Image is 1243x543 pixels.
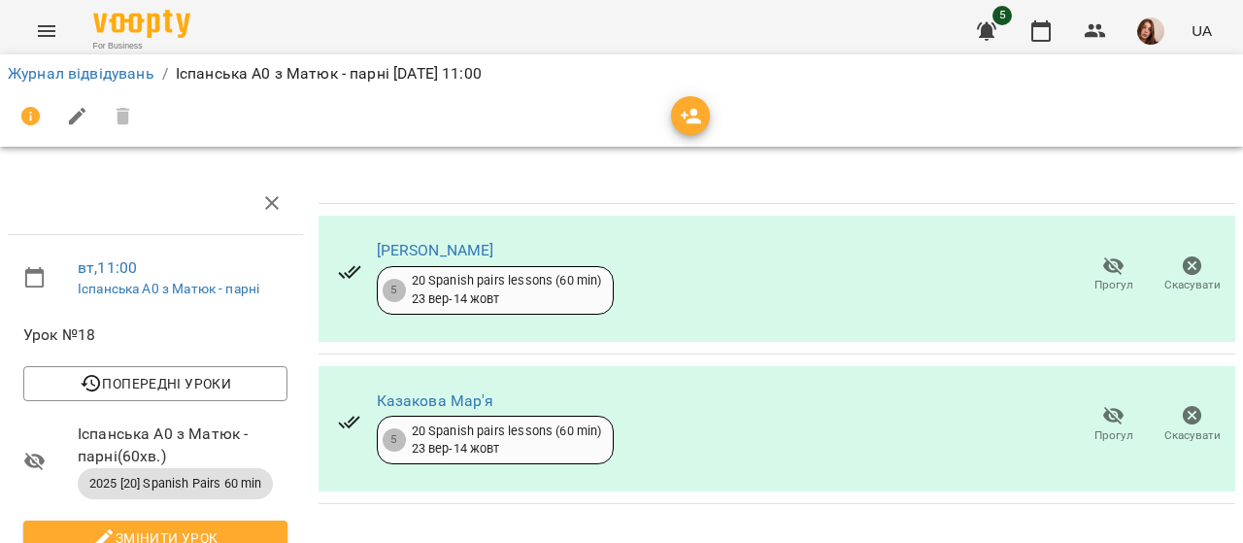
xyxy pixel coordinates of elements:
span: 2025 [20] Spanish Pairs 60 min [78,475,273,492]
button: Скасувати [1153,397,1231,452]
span: UA [1192,20,1212,41]
button: UA [1184,13,1220,49]
img: Voopty Logo [93,10,190,38]
span: Прогул [1094,277,1133,293]
div: 5 [383,428,406,452]
nav: breadcrumb [8,62,1235,85]
a: Казакова Мар'я [377,391,494,410]
div: 5 [383,279,406,302]
span: 5 [992,6,1012,25]
button: Скасувати [1153,248,1231,302]
button: Прогул [1074,397,1153,452]
span: For Business [93,40,190,52]
div: 20 Spanish pairs lessons (60 min) 23 вер - 14 жовт [412,272,602,308]
img: 6cd80b088ed49068c990d7a30548842a.jpg [1137,17,1164,45]
a: [PERSON_NAME] [377,241,494,259]
span: Іспанська А0 з Матюк - парні ( 60 хв. ) [78,423,287,468]
span: Прогул [1094,427,1133,444]
button: Попередні уроки [23,366,287,401]
li: / [162,62,168,85]
button: Menu [23,8,70,54]
a: Журнал відвідувань [8,64,154,83]
div: 20 Spanish pairs lessons (60 min) 23 вер - 14 жовт [412,423,602,458]
button: Прогул [1074,248,1153,302]
span: Скасувати [1164,427,1221,444]
a: Іспанська А0 з Матюк - парні [78,281,259,296]
span: Попередні уроки [39,372,272,395]
a: вт , 11:00 [78,258,137,277]
span: Скасувати [1164,277,1221,293]
p: Іспанська А0 з Матюк - парні [DATE] 11:00 [176,62,482,85]
span: Урок №18 [23,323,287,347]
